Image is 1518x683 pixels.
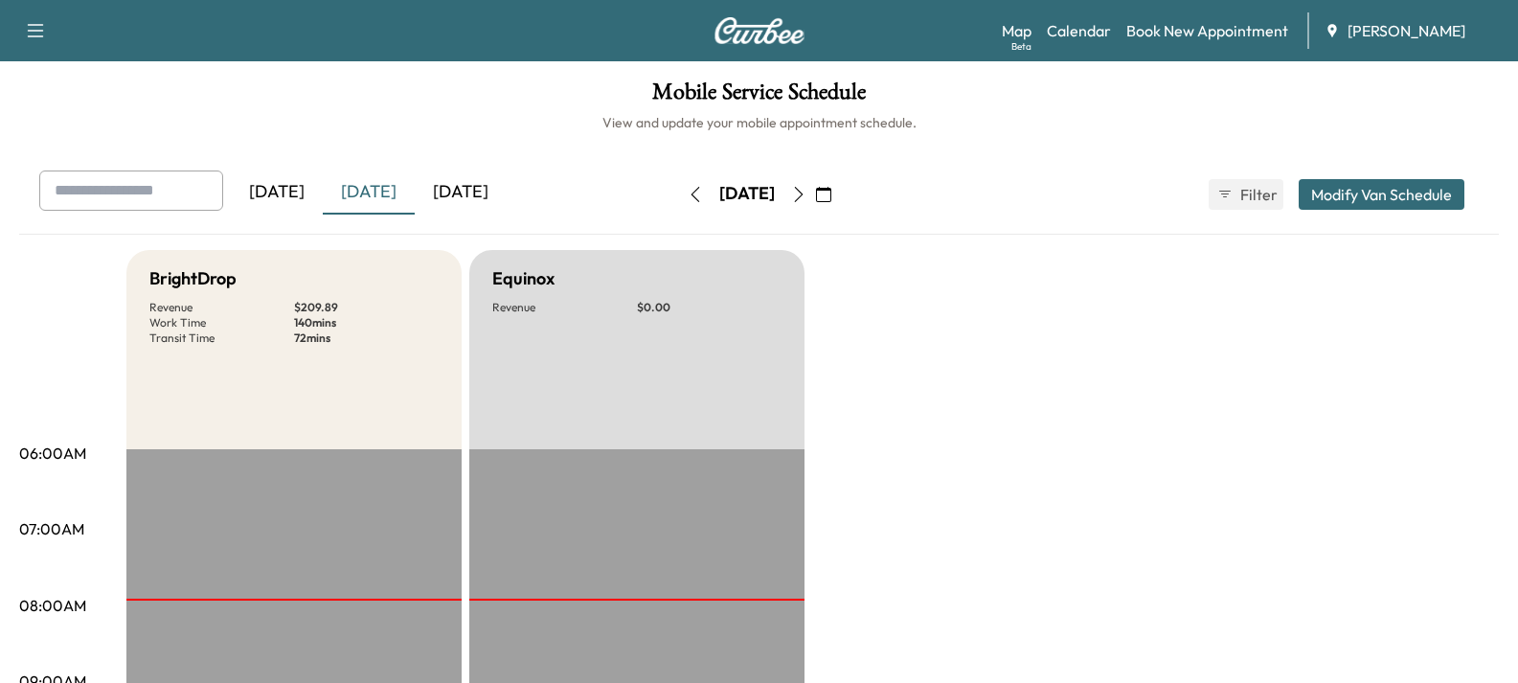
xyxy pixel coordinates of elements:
div: [DATE] [719,182,775,206]
a: Calendar [1047,19,1111,42]
p: Transit Time [149,330,294,346]
button: Modify Van Schedule [1299,179,1464,210]
p: 140 mins [294,315,439,330]
p: $ 209.89 [294,300,439,315]
span: [PERSON_NAME] [1348,19,1465,42]
h5: Equinox [492,265,555,292]
p: 06:00AM [19,442,86,465]
p: Revenue [492,300,637,315]
h5: BrightDrop [149,265,237,292]
span: Filter [1240,183,1275,206]
p: Revenue [149,300,294,315]
div: [DATE] [231,171,323,215]
a: Book New Appointment [1126,19,1288,42]
p: Work Time [149,315,294,330]
div: Beta [1011,39,1031,54]
p: 72 mins [294,330,439,346]
h1: Mobile Service Schedule [19,80,1499,113]
a: MapBeta [1002,19,1031,42]
img: Curbee Logo [714,17,805,44]
button: Filter [1209,179,1283,210]
p: 07:00AM [19,517,84,540]
p: $ 0.00 [637,300,782,315]
h6: View and update your mobile appointment schedule. [19,113,1499,132]
div: [DATE] [415,171,507,215]
div: [DATE] [323,171,415,215]
p: 08:00AM [19,594,86,617]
